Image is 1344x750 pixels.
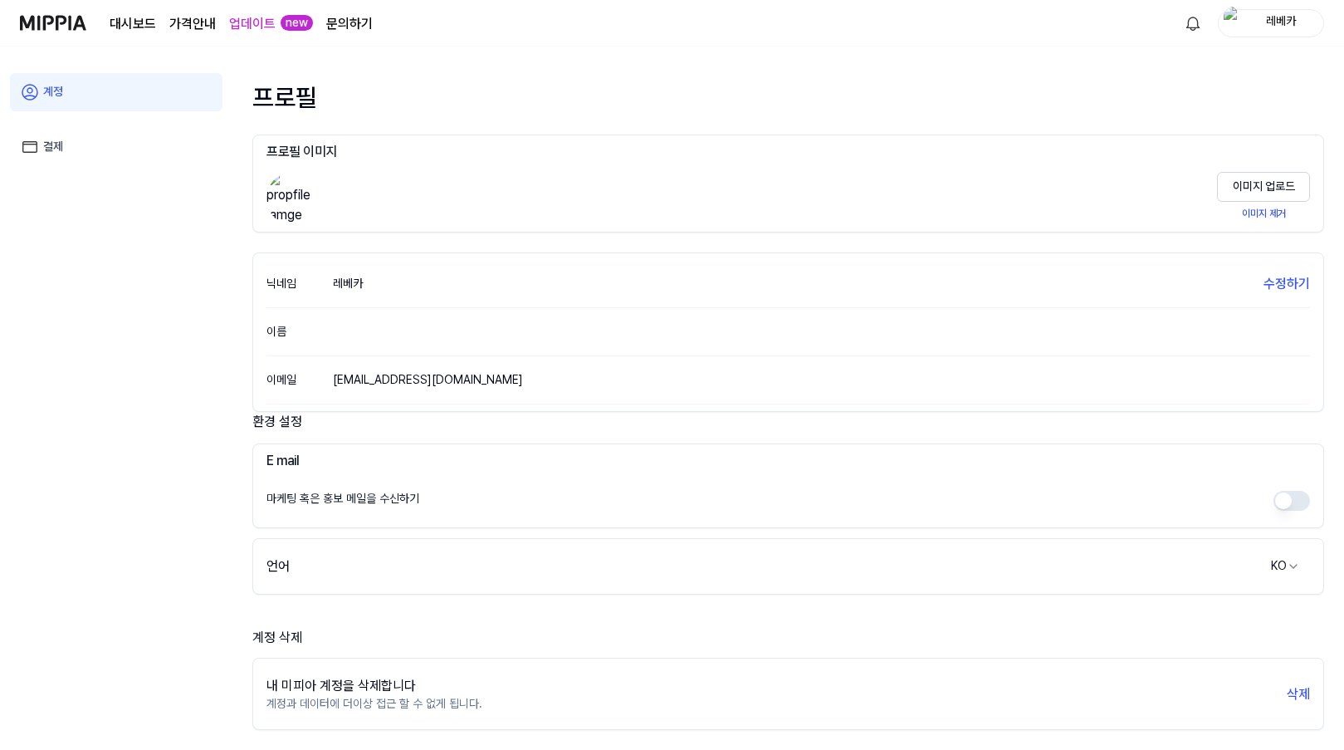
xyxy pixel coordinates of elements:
div: 이메일 [266,370,333,389]
a: 문의하기 [326,14,373,34]
a: 결제 [10,128,222,166]
div: 환경 설정 [252,412,1324,434]
div: 언어 [266,556,290,576]
div: 마케팅 혹은 홍보 메일을 수신하기 [266,491,419,511]
button: profile레베카 [1218,9,1324,37]
div: 계정 삭제 [252,628,1324,648]
button: 수정하기 [1263,274,1310,294]
h3: E mail [266,451,1310,471]
button: 삭제 [1287,684,1310,704]
div: new [281,15,313,32]
div: 레베카 [1249,13,1313,32]
div: 이름 [266,322,333,341]
img: profile [1224,7,1244,40]
div: 프로필 [252,80,1324,115]
button: 이미지 제거 [1217,202,1310,225]
a: 대시보드 [110,14,156,34]
a: 업데이트 [229,14,276,34]
div: 레베카 [333,276,363,292]
a: 계정 [10,73,222,111]
button: 이미지 업로드 [1217,172,1310,202]
h3: 프로필 이미지 [266,142,1310,162]
div: 닉네임 [266,274,333,292]
img: 알림 [1183,13,1203,33]
div: 내 미피아 계정을 삭제합니다 [266,676,482,696]
p: 계정과 데이터에 더이상 접근 할 수 없게 됩니다. [266,696,482,713]
div: [EMAIL_ADDRESS][DOMAIN_NAME] [333,372,523,389]
img: propfile Iamge [266,172,320,225]
a: 가격안내 [169,14,216,34]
